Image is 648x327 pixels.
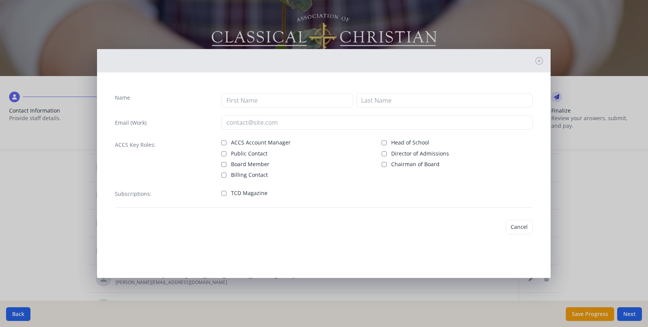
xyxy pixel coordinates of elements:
input: Chairman of Board [382,162,387,167]
button: Cancel [506,220,533,234]
label: Subscriptions: [115,190,151,198]
span: ACCS Account Manager [231,139,291,146]
label: ACCS Key Roles: [115,141,156,149]
input: ACCS Account Manager [221,140,226,145]
label: Name [115,94,130,102]
span: Billing Contact [231,171,268,179]
input: Head of School [382,140,387,145]
span: Public Contact [231,150,267,157]
label: Email (Work) [115,119,146,127]
input: Board Member [221,162,226,167]
input: Director of Admissions [382,151,387,156]
span: TCD Magazine [231,189,267,197]
input: Billing Contact [221,173,226,178]
input: TCD Magazine [221,191,226,196]
span: Head of School [391,139,429,146]
span: Board Member [231,160,269,168]
input: First Name [221,93,353,108]
span: Director of Admissions [391,150,449,157]
input: Public Contact [221,151,226,156]
input: contact@site.com [221,115,533,130]
span: Chairman of Board [391,160,439,168]
input: Last Name [356,93,533,108]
